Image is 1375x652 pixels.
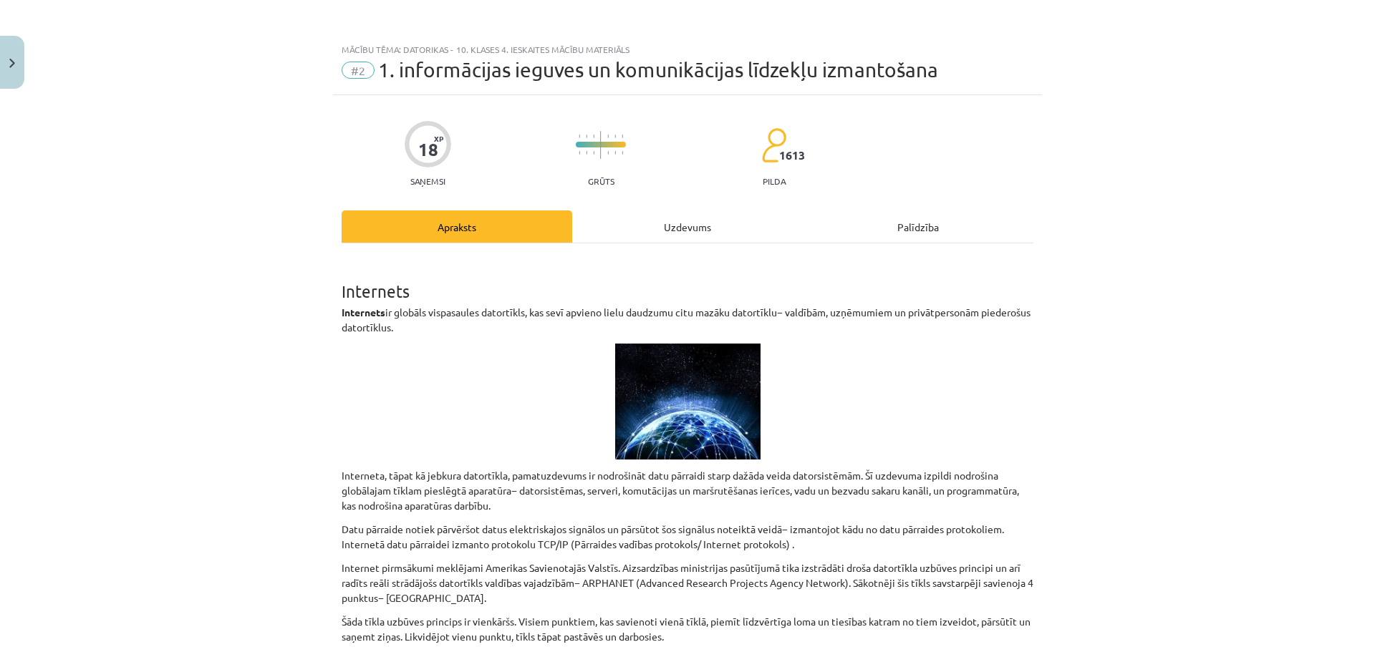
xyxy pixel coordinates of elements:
[586,135,587,138] img: icon-short-line-57e1e144782c952c97e751825c79c345078a6d821885a25fce030b3d8c18986b.svg
[342,44,1033,54] div: Mācību tēma: Datorikas - 10. klases 4. ieskaites mācību materiāls
[593,135,594,138] img: icon-short-line-57e1e144782c952c97e751825c79c345078a6d821885a25fce030b3d8c18986b.svg
[761,127,786,163] img: students-c634bb4e5e11cddfef0936a35e636f08e4e9abd3cc4e673bd6f9a4125e45ecb1.svg
[586,151,587,155] img: icon-short-line-57e1e144782c952c97e751825c79c345078a6d821885a25fce030b3d8c18986b.svg
[405,176,451,186] p: Saņemsi
[418,140,438,160] div: 18
[9,59,15,68] img: icon-close-lesson-0947bae3869378f0d4975bcd49f059093ad1ed9edebbc8119c70593378902aed.svg
[378,58,938,82] span: 1. informācijas ieguves un komunikācijas līdzekļu izmantošana
[342,256,1033,301] h1: Internets
[622,151,623,155] img: icon-short-line-57e1e144782c952c97e751825c79c345078a6d821885a25fce030b3d8c18986b.svg
[342,614,1033,644] p: Šāda tīkla uzbūves princips ir vienkāršs. Visiem punktiem, kas savienoti vienā tīklā, piemīt līdz...
[593,151,594,155] img: icon-short-line-57e1e144782c952c97e751825c79c345078a6d821885a25fce030b3d8c18986b.svg
[342,62,375,79] span: #2
[342,305,1033,335] p: ir globāls vispasaules datortīkls, kas sevī apvieno lielu daudzumu citu mazāku datortīklu− valdīb...
[614,135,616,138] img: icon-short-line-57e1e144782c952c97e751825c79c345078a6d821885a25fce030b3d8c18986b.svg
[803,210,1033,243] div: Palīdzība
[622,135,623,138] img: icon-short-line-57e1e144782c952c97e751825c79c345078a6d821885a25fce030b3d8c18986b.svg
[434,135,443,142] span: XP
[342,210,572,243] div: Apraksts
[588,176,614,186] p: Grūts
[763,176,786,186] p: pilda
[342,468,1033,513] p: Interneta, tāpat kā jebkura datortīkla, pamatuzdevums ir nodrošināt datu pārraidi starp dažāda ve...
[342,306,385,318] strong: Internets
[342,522,1033,552] p: Datu pārraide notiek pārvēršot datus elektriskajos signālos un pārsūtot šos signālus noteiktā vei...
[614,151,616,155] img: icon-short-line-57e1e144782c952c97e751825c79c345078a6d821885a25fce030b3d8c18986b.svg
[779,149,805,162] span: 1613
[579,151,580,155] img: icon-short-line-57e1e144782c952c97e751825c79c345078a6d821885a25fce030b3d8c18986b.svg
[600,131,602,159] img: icon-long-line-d9ea69661e0d244f92f715978eff75569469978d946b2353a9bb055b3ed8787d.svg
[607,135,609,138] img: icon-short-line-57e1e144782c952c97e751825c79c345078a6d821885a25fce030b3d8c18986b.svg
[572,210,803,243] div: Uzdevums
[579,135,580,138] img: icon-short-line-57e1e144782c952c97e751825c79c345078a6d821885a25fce030b3d8c18986b.svg
[342,560,1033,605] p: Internet pirmsākumi meklējami Amerikas Savienotajās Valstīs. Aizsardzības ministrijas pasūtījumā ...
[607,151,609,155] img: icon-short-line-57e1e144782c952c97e751825c79c345078a6d821885a25fce030b3d8c18986b.svg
